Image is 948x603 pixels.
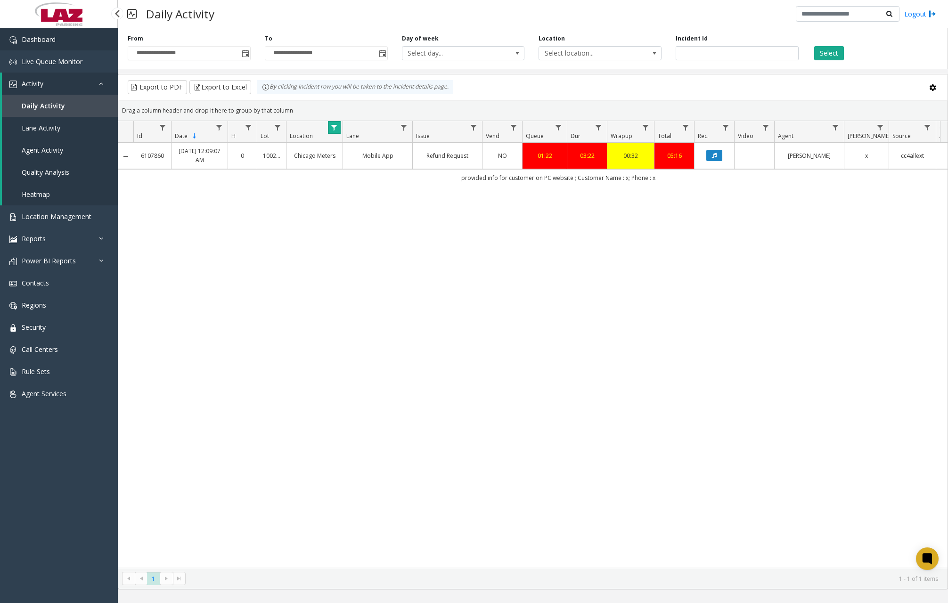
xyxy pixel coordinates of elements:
img: 'icon' [9,280,17,287]
label: Location [539,34,565,43]
a: Queue Filter Menu [552,121,565,134]
span: Lane Activity [22,123,60,132]
span: Select day... [402,47,500,60]
span: Agent Activity [22,146,63,155]
a: H Filter Menu [242,121,255,134]
a: Lane Filter Menu [398,121,410,134]
span: [PERSON_NAME] [848,132,891,140]
span: NO [498,152,507,160]
a: Location Filter Menu [328,121,341,134]
div: 01:22 [528,151,561,160]
img: 'icon' [9,258,17,265]
span: Video [738,132,753,140]
kendo-pager-info: 1 - 1 of 1 items [191,575,938,583]
a: 03:22 [573,151,601,160]
img: logout [929,9,936,19]
span: Agent [778,132,793,140]
span: Heatmap [22,190,50,199]
span: Toggle popup [240,47,250,60]
a: [PERSON_NAME] [780,151,838,160]
a: Agent Filter Menu [829,121,842,134]
a: Refund Request [418,151,476,160]
span: Lane [346,132,359,140]
span: Date [175,132,188,140]
a: Collapse Details [118,153,133,160]
a: Wrapup Filter Menu [639,121,652,134]
a: x [850,151,883,160]
a: Source Filter Menu [921,121,934,134]
button: Select [814,46,844,60]
div: Data table [118,121,948,568]
img: 'icon' [9,368,17,376]
span: Rec. [698,132,709,140]
a: Dur Filter Menu [592,121,605,134]
span: Queue [526,132,544,140]
img: 'icon' [9,81,17,88]
span: Call Centers [22,345,58,354]
img: infoIcon.svg [262,83,270,91]
span: Id [137,132,142,140]
label: Day of week [402,34,439,43]
img: 'icon' [9,58,17,66]
a: Rec. Filter Menu [719,121,732,134]
a: Issue Filter Menu [467,121,480,134]
a: Quality Analysis [2,161,118,183]
span: Quality Analysis [22,168,69,177]
span: Page 1 [147,572,160,585]
a: NO [488,151,516,160]
a: Video Filter Menu [760,121,772,134]
img: 'icon' [9,36,17,44]
span: Location [290,132,313,140]
label: Incident Id [676,34,708,43]
span: Wrapup [611,132,632,140]
a: 100240 [263,151,280,160]
img: 'icon' [9,346,17,354]
span: Agent Services [22,389,66,398]
span: Total [658,132,671,140]
a: cc4allext [895,151,930,160]
span: Lot [261,132,269,140]
span: Location Management [22,212,91,221]
span: Regions [22,301,46,310]
div: By clicking Incident row you will be taken to the incident details page. [257,80,453,94]
span: Security [22,323,46,332]
span: Dur [571,132,580,140]
img: 'icon' [9,302,17,310]
span: H [231,132,236,140]
img: 'icon' [9,324,17,332]
a: Parker Filter Menu [874,121,887,134]
span: Rule Sets [22,367,50,376]
span: Daily Activity [22,101,65,110]
label: To [265,34,272,43]
span: Select location... [539,47,637,60]
span: Dashboard [22,35,56,44]
button: Export to Excel [189,80,251,94]
span: Activity [22,79,43,88]
a: Mobile App [349,151,407,160]
a: 00:32 [613,151,648,160]
span: Power BI Reports [22,256,76,265]
span: Sortable [191,132,198,140]
span: Toggle popup [377,47,387,60]
img: 'icon' [9,236,17,243]
a: Total Filter Menu [679,121,692,134]
a: 05:16 [660,151,688,160]
img: 'icon' [9,213,17,221]
a: [DATE] 12:09:07 AM [177,147,222,164]
a: Heatmap [2,183,118,205]
a: 6107860 [139,151,165,160]
span: Contacts [22,278,49,287]
a: Vend Filter Menu [507,121,520,134]
a: Lot Filter Menu [271,121,284,134]
a: Agent Activity [2,139,118,161]
span: Issue [416,132,430,140]
span: Vend [486,132,499,140]
img: pageIcon [127,2,137,25]
h3: Daily Activity [141,2,219,25]
a: Date Filter Menu [213,121,226,134]
a: Id Filter Menu [156,121,169,134]
div: Drag a column header and drop it here to group by that column [118,102,948,119]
